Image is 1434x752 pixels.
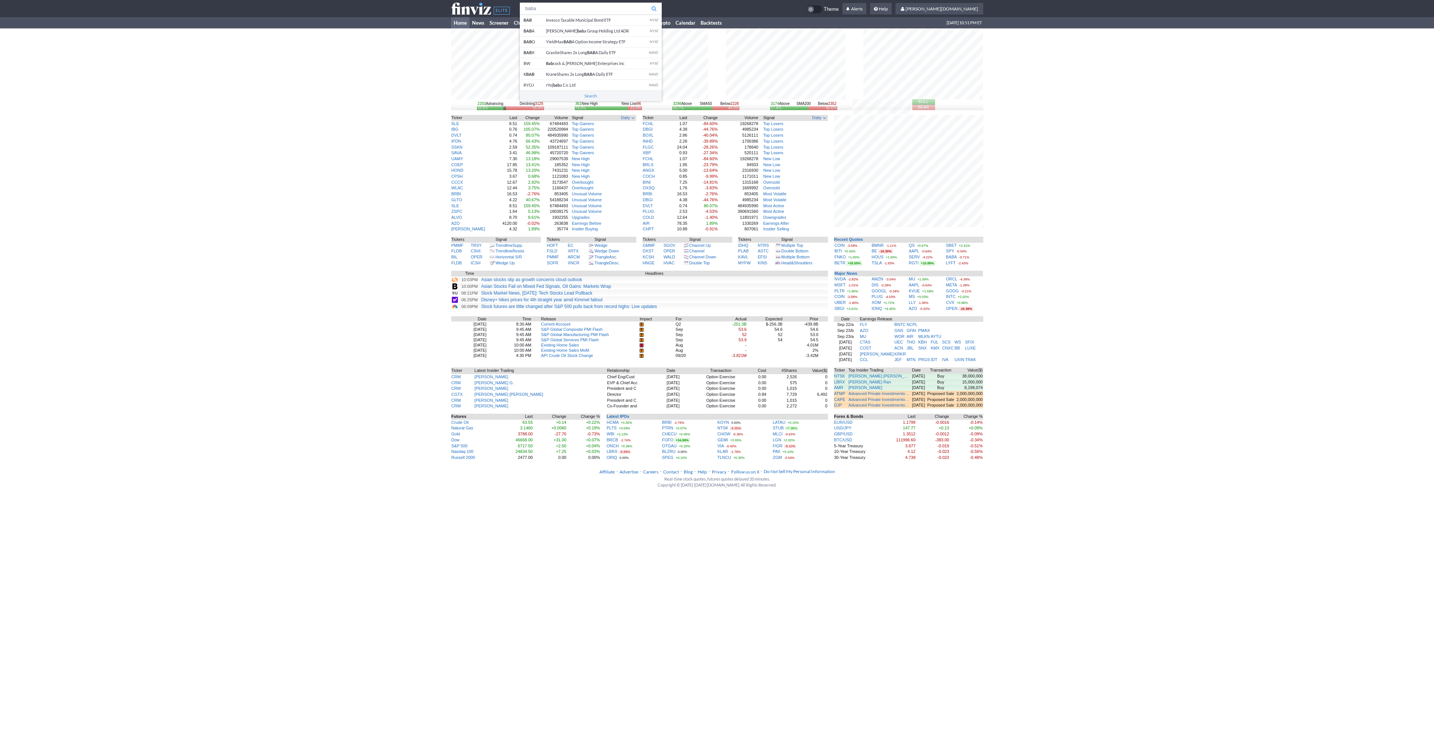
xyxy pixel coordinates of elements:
a: IDT [931,357,937,362]
a: Most Active [763,209,784,214]
a: [DATE] [839,340,852,344]
a: Stock Market News, [DATE]: Tech Stocks Lead Pullback [481,290,593,296]
a: GOOG [946,289,959,293]
a: MS [909,294,915,299]
a: JBL [907,346,914,350]
a: Multiple Top [781,243,803,248]
a: Unusual Volume [572,203,602,208]
a: BNTC [894,322,906,327]
a: AAPL [909,283,919,287]
a: UXIN [955,357,964,362]
a: NTSK [834,374,845,378]
a: Sep 23/b [837,328,854,333]
a: OPER [664,249,675,253]
a: HNGE [643,261,655,265]
a: EFSI [758,255,767,259]
a: CRM [451,375,461,379]
a: DIS [872,283,878,287]
a: MLCI [773,432,782,436]
a: SOFR [547,261,558,265]
a: BRBI [662,420,672,425]
a: AIR [643,221,649,226]
input: Search ticker, company or profile [520,3,662,15]
a: OPER [471,255,482,259]
a: IBG [451,127,459,131]
a: ICSH [471,261,481,265]
a: BRBI [451,192,461,196]
a: GNS [894,328,903,333]
a: [PERSON_NAME] [848,385,882,391]
a: LBRX [834,380,845,384]
a: [PERSON_NAME] [475,386,508,391]
a: Insider Selling [763,227,789,231]
a: Unusual Volume [572,198,602,202]
a: PLUG [643,209,654,214]
a: Top Losers [763,150,783,155]
a: Multiple Bottom [781,255,810,259]
a: BE [872,249,877,253]
a: Earnings After [763,221,789,226]
a: Top Losers [763,127,783,131]
a: WS [955,340,961,344]
a: TriangleAsc. [595,255,617,259]
a: S&P Global Composite PMI Flash [541,327,603,332]
a: New Low [763,174,780,178]
a: S&P Global Services PMI Flash [541,338,599,342]
a: API Crude Oil Stock Change [541,353,593,358]
a: Search [520,91,662,101]
a: MU [909,277,915,281]
a: CCCX [451,180,463,184]
a: Double Top [689,261,710,265]
a: Advanced Private Investimentos Inova Simples (I.S.) [848,397,910,403]
a: CAPE [834,397,845,402]
a: FCHL [643,156,654,161]
a: COIN [835,294,845,299]
a: SNX [918,346,927,350]
a: Existing Home Sales MoM [541,348,589,352]
a: KAVL [738,255,748,259]
a: COST [860,346,872,350]
span: Trendline [496,249,512,253]
a: PLAB [738,249,749,253]
a: FLGC [643,145,654,149]
a: Earnings Before [572,221,601,226]
a: PLTS [607,426,617,430]
a: SGOV [664,243,676,248]
a: [PERSON_NAME] [451,227,485,231]
a: ARCM [568,255,580,259]
a: META [946,283,957,287]
a: FLDB [451,261,462,265]
a: DBGI [643,198,653,202]
a: Crude Oil [451,420,469,425]
a: BIL [451,255,458,259]
a: AMR [834,385,843,390]
a: Top Losers [763,121,783,126]
a: [PERSON_NAME] G. [475,380,514,385]
b: Latest IPOs [607,414,630,419]
a: [PERSON_NAME][DOMAIN_NAME] [896,3,983,15]
a: Alerts [842,3,866,15]
a: THO [907,340,915,344]
a: Channel Down [689,255,716,259]
a: S&P 500 [451,444,468,448]
a: Gold [451,432,460,436]
a: ASTC [758,249,769,253]
b: Recent Quotes [834,237,863,242]
a: Dow [451,438,460,442]
a: CHPT [643,227,654,231]
a: MSFT [835,283,846,287]
a: NTRS [758,243,769,248]
a: PMMF [451,243,463,248]
a: Insider Buying [572,227,598,231]
a: ORCL [946,277,957,281]
a: SSKN [451,145,463,149]
a: ANGX [643,168,654,173]
a: KCSH [643,255,654,259]
a: FUL [931,340,938,344]
a: Overbought [572,180,593,184]
a: CRM [451,380,461,385]
a: [PERSON_NAME] Ran [848,379,891,385]
a: BITI [835,249,842,253]
a: UAMY [451,156,463,161]
a: New Low [763,156,780,161]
